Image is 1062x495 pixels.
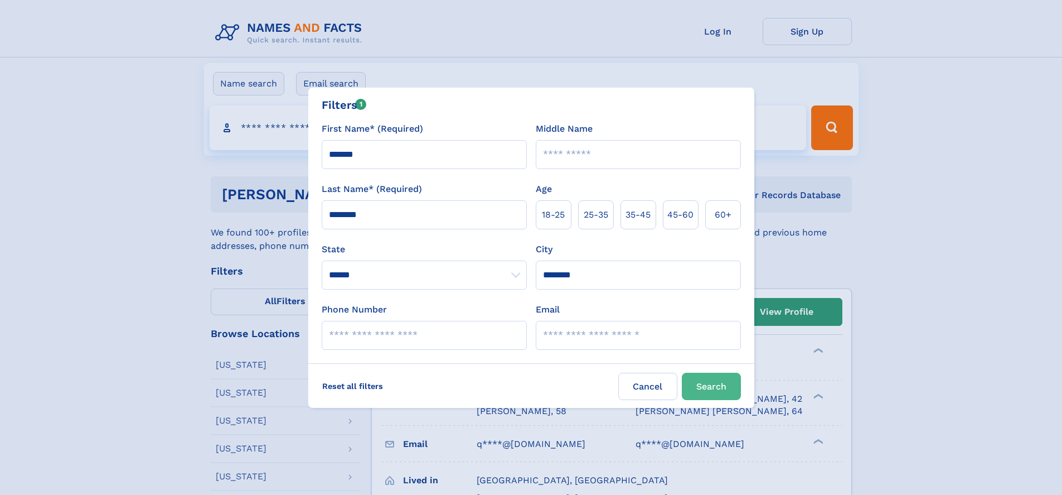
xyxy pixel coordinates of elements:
[625,208,651,222] span: 35‑45
[322,182,422,196] label: Last Name* (Required)
[536,243,552,256] label: City
[322,97,367,113] div: Filters
[322,243,527,256] label: State
[584,208,608,222] span: 25‑35
[536,182,552,196] label: Age
[667,208,694,222] span: 45‑60
[322,122,423,136] label: First Name* (Required)
[542,208,565,222] span: 18‑25
[715,208,731,222] span: 60+
[322,303,387,316] label: Phone Number
[315,373,390,400] label: Reset all filters
[536,122,593,136] label: Middle Name
[682,373,741,400] button: Search
[536,303,560,316] label: Email
[618,373,677,400] label: Cancel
